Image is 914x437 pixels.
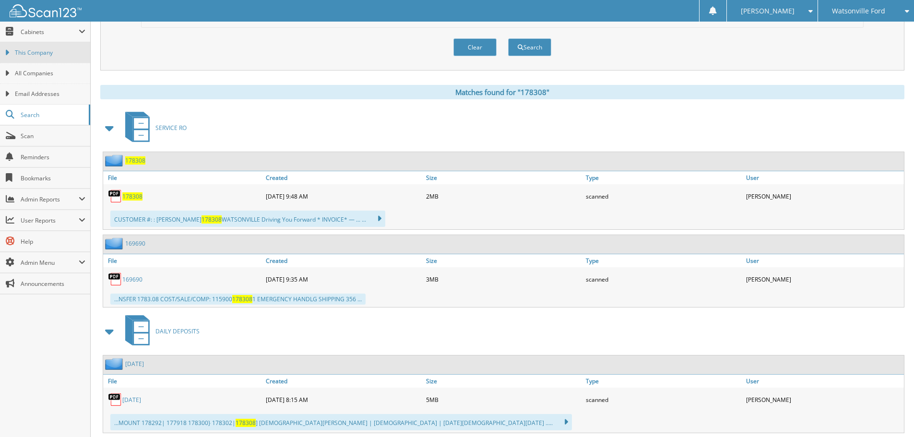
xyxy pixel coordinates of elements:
span: 178308 [236,419,256,427]
a: [DATE] [125,360,144,368]
a: Created [263,171,424,184]
img: folder2.png [105,237,125,249]
iframe: Chat Widget [866,391,914,437]
div: [DATE] 9:48 AM [263,187,424,206]
a: DAILY DEPOSITS [119,312,200,350]
span: Help [21,237,85,246]
a: Size [424,254,584,267]
div: [PERSON_NAME] [744,270,904,289]
img: scan123-logo-white.svg [10,4,82,17]
img: PDF.png [108,392,122,407]
a: Type [583,171,744,184]
img: folder2.png [105,358,125,370]
a: [DATE] [122,396,141,404]
span: Announcements [21,280,85,288]
div: scanned [583,390,744,409]
div: 5MB [424,390,584,409]
div: [DATE] 8:15 AM [263,390,424,409]
a: User [744,171,904,184]
span: [PERSON_NAME] [741,8,795,14]
div: 3MB [424,270,584,289]
div: [PERSON_NAME] [744,187,904,206]
div: Matches found for "178308" [100,85,904,99]
span: Admin Menu [21,259,79,267]
div: [DATE] 9:35 AM [263,270,424,289]
img: PDF.png [108,272,122,286]
a: Created [263,254,424,267]
div: [PERSON_NAME] [744,390,904,409]
div: scanned [583,187,744,206]
a: 169690 [125,239,145,248]
span: Admin Reports [21,195,79,203]
img: PDF.png [108,189,122,203]
a: Type [583,254,744,267]
span: Reminders [21,153,85,161]
button: Search [508,38,551,56]
div: ...NSFER 1783.08 COST/SALE/COMP: 115900 1 EMERGENCY HANDLG SHIPPING 356 ... [110,294,366,305]
a: File [103,171,263,184]
button: Clear [453,38,497,56]
span: DAILY DEPOSITS [155,327,200,335]
a: 178308 [125,156,145,165]
span: Watsonville Ford [832,8,885,14]
a: 169690 [122,275,142,283]
a: File [103,375,263,388]
a: User [744,375,904,388]
span: 178308 [232,295,252,303]
a: Size [424,375,584,388]
a: User [744,254,904,267]
span: All Companies [15,69,85,78]
a: Size [424,171,584,184]
span: SERVICE RO [155,124,187,132]
a: Type [583,375,744,388]
span: Email Addresses [15,90,85,98]
div: scanned [583,270,744,289]
div: 2MB [424,187,584,206]
div: CUSTOMER #: : [PERSON_NAME] WATSONVILLE Driving You Forward * INVOICE* — ... ... [110,211,385,227]
a: Created [263,375,424,388]
a: SERVICE RO [119,109,187,147]
a: 178308 [122,192,142,201]
span: Cabinets [21,28,79,36]
div: ...MOUNT 178292| 177918 178300} 178302| ] [DEMOGRAPHIC_DATA][PERSON_NAME] | [DEMOGRAPHIC_DATA] | ... [110,414,572,430]
span: 178308 [202,215,222,224]
span: User Reports [21,216,79,224]
span: This Company [15,48,85,57]
span: Bookmarks [21,174,85,182]
img: folder2.png [105,154,125,166]
span: Search [21,111,84,119]
a: File [103,254,263,267]
span: Scan [21,132,85,140]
